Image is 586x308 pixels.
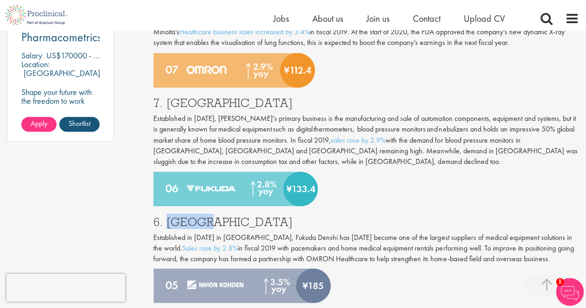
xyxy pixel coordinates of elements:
[153,97,579,109] h3: 7. [GEOGRAPHIC_DATA]
[21,68,102,87] p: [GEOGRAPHIC_DATA], [GEOGRAPHIC_DATA]
[179,27,309,37] a: Healthcare business sales increased by 3.4%
[153,113,579,166] p: Established in [DATE], [PERSON_NAME]'s primary business is the manufacturing and sale of automati...
[21,88,100,140] p: Shape your future with the freedom to work where you thrive! Join our client with this Director p...
[556,278,584,306] img: Chatbot
[182,243,238,252] a: Sales rose by 2.8%
[366,13,390,25] a: Join us
[153,232,579,264] p: Established in [DATE] in [GEOGRAPHIC_DATA], Fukuda Denshi has [DATE] become one of the largest su...
[21,59,50,69] span: Location:
[413,13,441,25] a: Contact
[21,50,42,61] span: Salary
[556,278,564,286] span: 1
[312,13,343,25] a: About us
[6,274,125,302] iframe: reCAPTCHA
[153,16,579,48] p: Japanese multinational, Konica Minolta, is a technology company headquartered in [GEOGRAPHIC_DATA...
[331,135,385,145] a: sales rose by 2.9%
[21,20,100,43] a: Director of Pharmacometrics
[46,50,169,61] p: US$170000 - US$214900 per annum
[153,215,579,227] h3: 6. [GEOGRAPHIC_DATA]
[59,117,100,132] a: Shortlist
[31,119,47,128] span: Apply
[273,13,289,25] a: Jobs
[464,13,505,25] a: Upload CV
[21,117,57,132] a: Apply
[21,18,101,45] span: Director of Pharmacometrics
